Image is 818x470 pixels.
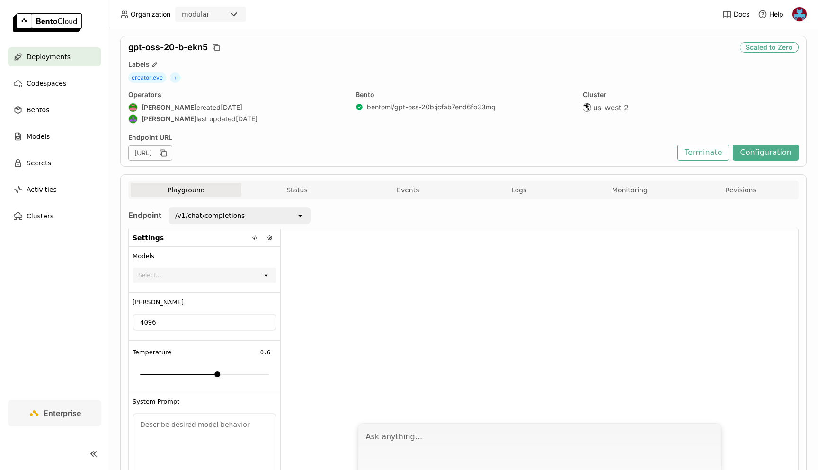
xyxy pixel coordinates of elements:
[129,229,280,247] div: Settings
[353,183,463,197] button: Events
[734,10,749,18] span: Docs
[131,183,241,197] button: Playground
[129,103,137,112] img: Eve Weinberg
[128,90,344,99] div: Operators
[170,72,180,83] span: +
[133,349,171,356] span: Temperature
[593,103,629,112] span: us-west-2
[131,10,170,18] span: Organization
[129,115,137,123] img: Shenyang Zhao
[133,298,184,306] span: [PERSON_NAME]
[511,186,526,194] span: Logs
[574,183,685,197] button: Monitoring
[255,347,276,358] input: Temperature
[128,133,673,142] div: Endpoint URL
[133,253,154,260] span: Models
[8,400,101,426] a: Enterprise
[27,184,57,195] span: Activities
[722,9,749,19] a: Docs
[733,145,799,161] button: Configuration
[8,47,101,66] a: Deployments
[367,103,496,111] div: bentoml/gpt-oss-20b : jcfab7end6fo33mq
[262,271,270,279] svg: open
[8,127,101,146] a: Models
[356,90,571,99] div: Bento
[740,42,799,53] div: Scaled to Zero
[296,212,304,219] svg: open
[27,51,71,63] span: Deployments
[13,13,82,32] img: logo
[210,10,211,19] input: Selected modular.
[769,10,783,18] span: Help
[128,42,208,53] span: gpt-oss-20-b-ekn5
[27,157,51,169] span: Secrets
[128,103,344,112] div: created
[758,9,783,19] div: Help
[583,90,799,99] div: Cluster
[677,145,729,161] button: Terminate
[236,115,258,123] span: [DATE]
[8,180,101,199] a: Activities
[27,210,53,222] span: Clusters
[128,145,172,161] div: [URL]
[128,114,344,124] div: last updated
[8,207,101,226] a: Clusters
[142,115,196,123] strong: [PERSON_NAME]
[133,398,179,406] span: System Prompt
[27,131,50,142] span: Models
[792,7,807,21] img: Alex Nikitin
[142,103,196,112] strong: [PERSON_NAME]
[182,9,209,19] div: modular
[685,183,796,197] button: Revisions
[221,103,242,112] span: [DATE]
[138,271,161,280] div: Select...
[128,210,161,220] strong: Endpoint
[246,211,247,220] input: Selected /v1/chat/completions.
[8,74,101,93] a: Codespaces
[128,72,166,83] span: creator : eve
[128,60,799,69] div: Labels
[8,100,101,119] a: Bentos
[44,408,81,418] span: Enterprise
[27,78,66,89] span: Codespaces
[8,154,101,172] a: Secrets
[175,211,245,220] div: /v1/chat/completions
[27,104,49,116] span: Bentos
[241,183,352,197] button: Status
